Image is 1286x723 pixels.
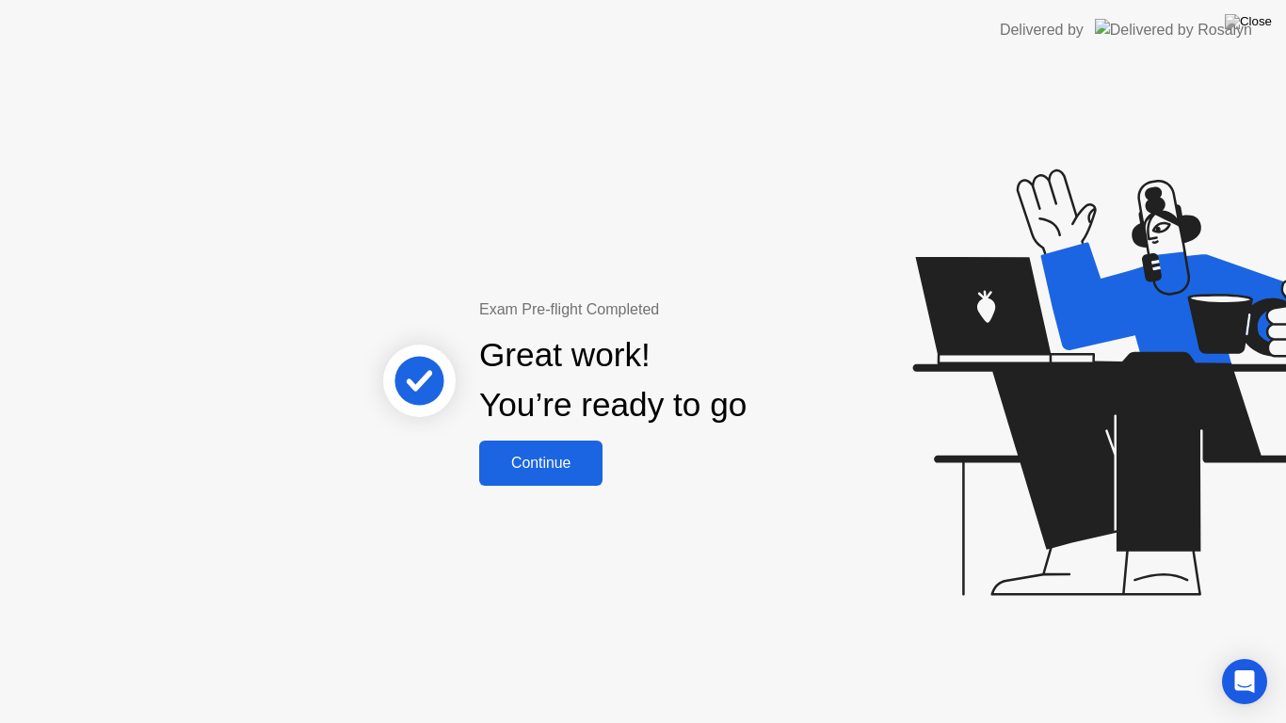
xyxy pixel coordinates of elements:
[485,455,597,472] div: Continue
[1095,19,1252,40] img: Delivered by Rosalyn
[479,330,747,430] div: Great work! You’re ready to go
[1000,19,1084,41] div: Delivered by
[479,441,603,486] button: Continue
[1222,659,1267,704] div: Open Intercom Messenger
[1225,14,1272,29] img: Close
[479,298,868,321] div: Exam Pre-flight Completed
